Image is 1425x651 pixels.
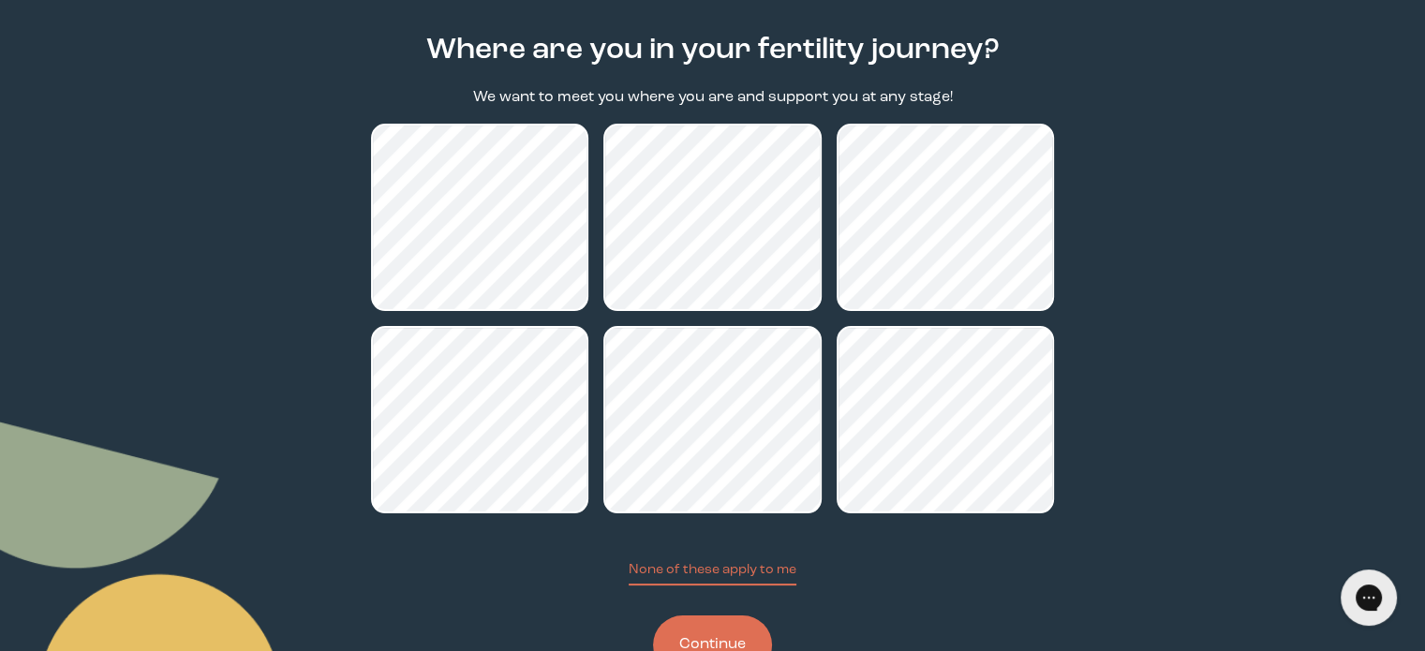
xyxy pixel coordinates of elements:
iframe: Gorgias live chat messenger [1331,563,1406,632]
p: We want to meet you where you are and support you at any stage! [473,87,953,109]
h2: Where are you in your fertility journey? [426,29,1000,72]
button: None of these apply to me [629,560,796,585]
